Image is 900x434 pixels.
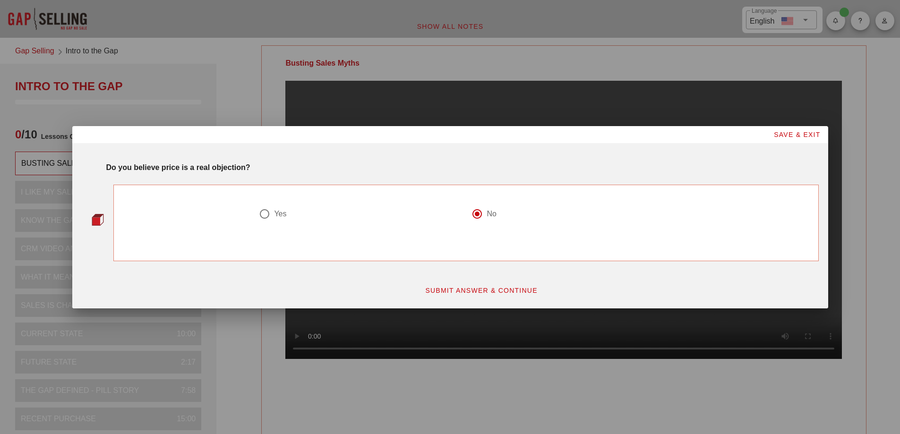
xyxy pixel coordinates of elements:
strong: Do you believe price is a real objection? [106,163,250,171]
button: SUBMIT ANSWER & CONTINUE [417,282,545,299]
img: question-bullet-actve.png [92,213,104,226]
button: SAVE & EXIT [766,126,828,143]
div: Yes [274,209,286,219]
div: No [487,209,496,219]
span: SUBMIT ANSWER & CONTINUE [425,287,538,294]
span: SAVE & EXIT [773,131,821,138]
